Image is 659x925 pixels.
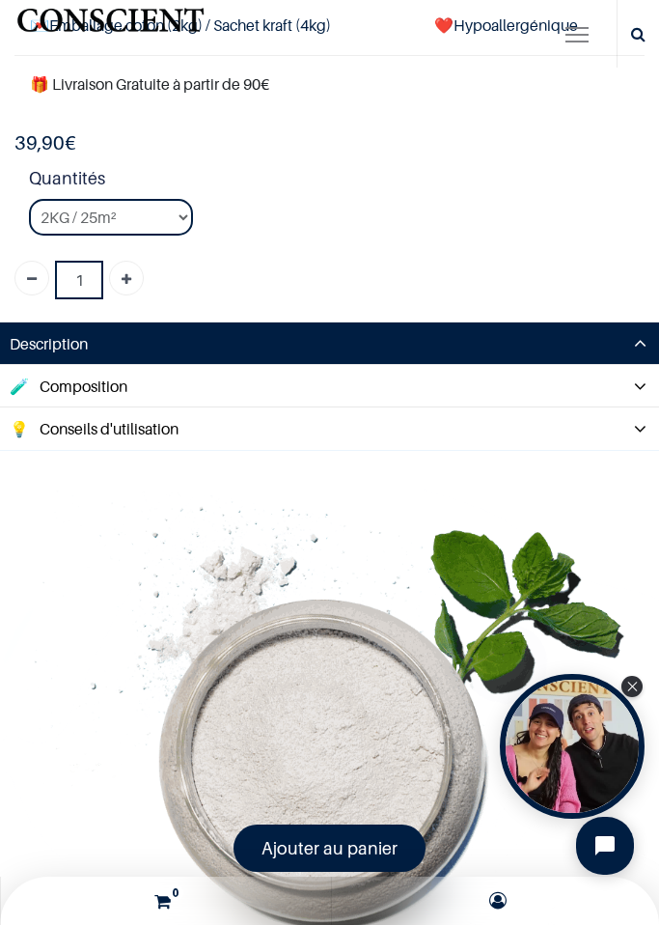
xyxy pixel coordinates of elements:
span: Composition [40,375,584,398]
div: Open Tolstoy widget [500,674,645,819]
div: Close Tolstoy widget [621,676,643,697]
span: 39,90 [14,131,65,154]
strong: Quantités [29,165,645,199]
span: Description [10,332,554,355]
a: Supprimer [14,261,49,295]
font: Ajouter au panier [261,838,398,858]
a: Ajouter au panier [233,825,426,872]
font: 🎁 Livraison Gratuite à partir de 90€ [30,74,269,94]
a: Ajouter [109,261,144,295]
a: 0 [6,877,326,925]
span: 💡 [10,419,29,438]
div: Open Tolstoy [500,674,645,819]
sup: 0 [167,884,183,901]
iframe: Tidio Chat [560,800,650,891]
div: Tolstoy bubble widget [500,674,645,819]
span: Conseils d'utilisation [40,417,584,440]
b: € [14,131,76,154]
span: 🧪 [10,377,29,396]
